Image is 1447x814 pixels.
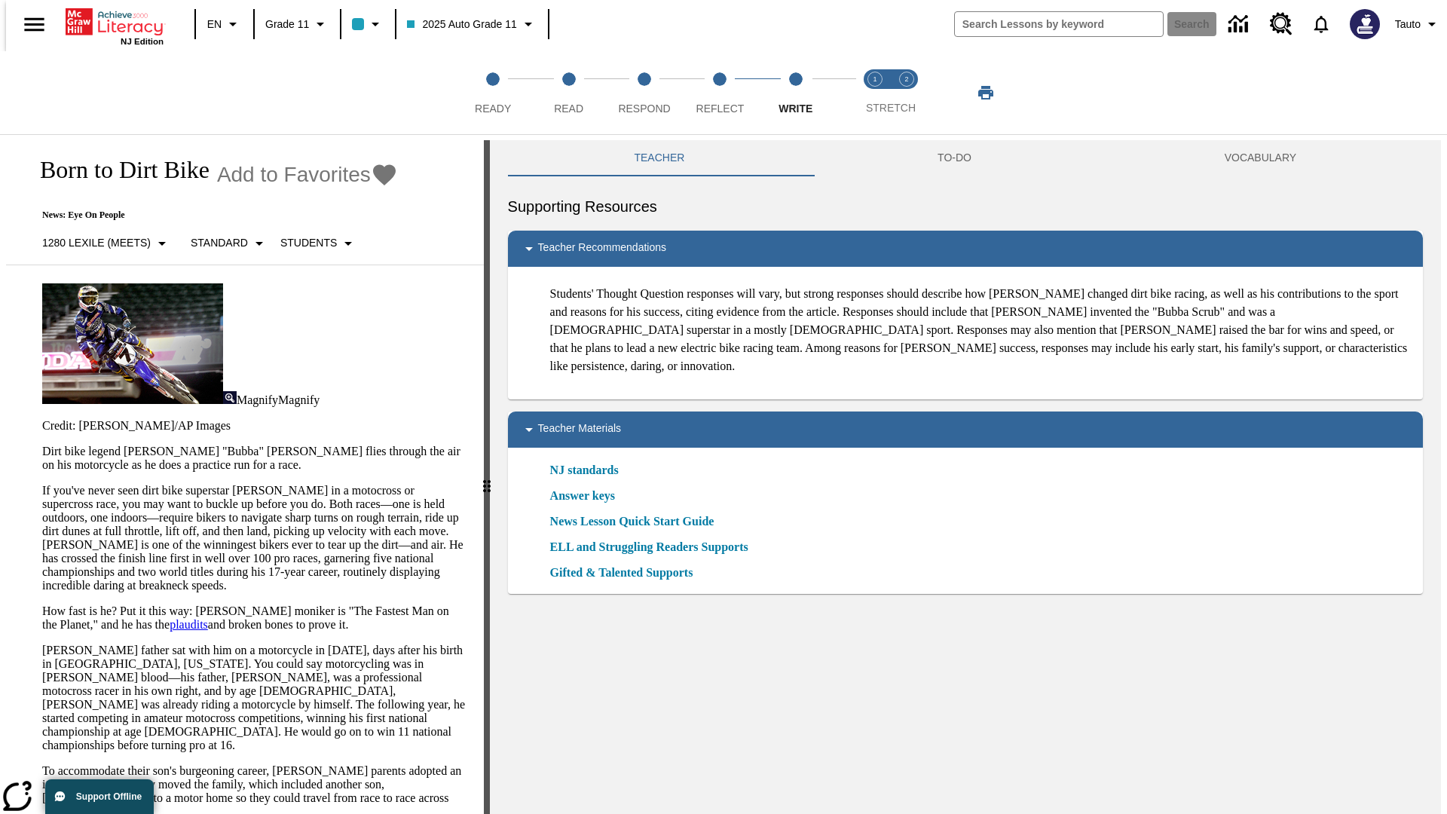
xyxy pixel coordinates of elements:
button: TO-DO [811,140,1098,176]
div: Press Enter or Spacebar and then press right and left arrow keys to move the slider [484,140,490,814]
button: Select Lexile, 1280 Lexile (Meets) [36,230,177,257]
button: Select Student [274,230,363,257]
a: Resource Center, Will open in new tab [1261,4,1302,44]
h6: Supporting Resources [508,194,1423,219]
p: If you've never seen dirt bike superstar [PERSON_NAME] in a motocross or supercross race, you may... [42,484,466,592]
span: 2025 Auto Grade 11 [407,17,516,32]
input: search field [955,12,1163,36]
p: Teacher Recommendations [538,240,666,258]
a: ELL and Struggling Readers Supports [550,538,757,556]
span: Add to Favorites [217,163,371,187]
div: Home [66,5,164,46]
span: Tauto [1395,17,1421,32]
a: News Lesson Quick Start Guide, Will open in new browser window or tab [550,513,714,531]
button: Reflect step 4 of 5 [676,51,763,134]
text: 2 [904,75,908,83]
p: Dirt bike legend [PERSON_NAME] "Bubba" [PERSON_NAME] flies through the air on his motorcycle as h... [42,445,466,472]
button: Stretch Read step 1 of 2 [853,51,897,134]
button: Add to Favorites - Born to Dirt Bike [217,161,398,188]
p: Students' Thought Question responses will vary, but strong responses should describe how [PERSON_... [550,285,1411,375]
span: Magnify [237,393,278,406]
p: Teacher Materials [538,421,622,439]
button: Open side menu [12,2,57,47]
a: NJ standards [550,461,628,479]
span: STRETCH [866,102,916,114]
button: Write step 5 of 5 [752,51,840,134]
button: VOCABULARY [1098,140,1423,176]
a: Answer keys, Will open in new browser window or tab [550,487,615,505]
a: Gifted & Talented Supports [550,564,702,582]
span: Support Offline [76,791,142,802]
button: Class: 2025 Auto Grade 11, Select your class [401,11,543,38]
p: Students [280,235,337,251]
span: Write [779,103,812,115]
div: Teacher Recommendations [508,231,1423,267]
button: Scaffolds, Standard [185,230,274,257]
button: Class color is light blue. Change class color [346,11,390,38]
span: EN [207,17,222,32]
p: How fast is he? Put it this way: [PERSON_NAME] moniker is "The Fastest Man on the Planet," and he... [42,604,466,632]
button: Profile/Settings [1389,11,1447,38]
img: Magnify [223,391,237,404]
button: Stretch Respond step 2 of 2 [885,51,928,134]
a: plaudits [170,618,208,631]
p: News: Eye On People [24,210,398,221]
button: Print [962,79,1010,106]
span: Reflect [696,103,745,115]
span: Respond [618,103,670,115]
button: Read step 2 of 5 [525,51,612,134]
img: Motocross racer James Stewart flies through the air on his dirt bike. [42,283,223,404]
span: Ready [475,103,511,115]
img: Avatar [1350,9,1380,39]
text: 1 [873,75,876,83]
button: Language: EN, Select a language [200,11,249,38]
div: reading [6,140,484,806]
button: Support Offline [45,779,154,814]
a: Data Center [1219,4,1261,45]
button: Grade: Grade 11, Select a grade [259,11,335,38]
button: Respond step 3 of 5 [601,51,688,134]
span: Magnify [278,393,320,406]
button: Teacher [508,140,812,176]
div: activity [490,140,1441,814]
button: Ready step 1 of 5 [449,51,537,134]
a: Notifications [1302,5,1341,44]
span: NJ Edition [121,37,164,46]
div: Teacher Materials [508,412,1423,448]
div: Instructional Panel Tabs [508,140,1423,176]
button: Select a new avatar [1341,5,1389,44]
span: Grade 11 [265,17,309,32]
p: Standard [191,235,248,251]
span: Read [554,103,583,115]
p: [PERSON_NAME] father sat with him on a motorcycle in [DATE], days after his birth in [GEOGRAPHIC_... [42,644,466,752]
p: Credit: [PERSON_NAME]/AP Images [42,419,466,433]
h1: Born to Dirt Bike [24,156,210,184]
p: 1280 Lexile (Meets) [42,235,151,251]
